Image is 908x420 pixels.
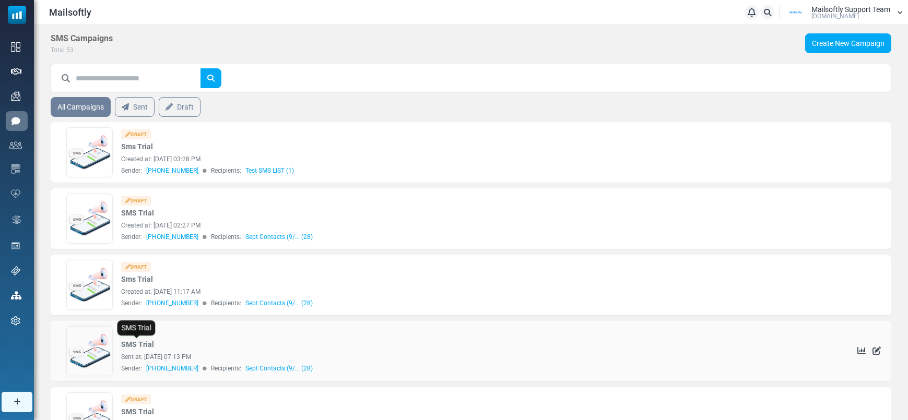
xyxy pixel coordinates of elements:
span: Mailsoftly [49,5,91,19]
div: Sender: Recipients: [121,364,778,373]
img: support-icon.svg [11,266,20,275]
a: Edit [872,346,881,355]
a: User Logo Mailsoftly Support Team [DOMAIN_NAME] [783,5,903,20]
img: dashboard-icon.svg [11,42,20,52]
a: SMS Trial [121,208,154,219]
img: settings-icon.svg [11,316,20,326]
span: [PHONE_NUMBER] [146,364,198,373]
img: campaigns-icon.png [11,91,20,101]
a: See Stats [857,346,866,355]
span: [PHONE_NUMBER] [146,298,198,308]
a: Test SMS LIST (1) [245,166,294,175]
span: 53 [66,46,74,54]
a: Sms Trial [121,274,153,285]
a: Create New Campaign [805,33,891,53]
span: Mailsoftly Support Team [811,6,890,13]
div: Draft [121,129,151,139]
div: Sender: Recipients: [121,298,778,308]
div: SMS Trial [117,320,156,335]
div: Draft [121,394,151,404]
img: domain-health-icon.svg [11,189,20,198]
span: [PHONE_NUMBER] [146,166,198,175]
div: Draft [121,196,151,206]
a: Sept Contacts (9/... (28) [245,364,313,373]
img: sms-icon-messages.png [67,133,112,172]
div: Created at: [DATE] 02:27 PM [121,221,778,230]
img: User Logo [783,5,809,20]
div: Sent at: [DATE] 07:13 PM [121,352,778,362]
a: Draft [159,97,201,117]
div: Created at: [DATE] 11:17 AM [121,287,778,296]
div: Sender: Recipients: [121,232,778,242]
img: landing_pages.svg [11,241,20,250]
a: All Campaigns [51,97,111,117]
div: Created at: [DATE] 03:28 PM [121,154,778,164]
h5: SMS Campaigns [51,33,113,43]
a: SMS Trial [121,339,154,350]
img: mailsoftly_icon_blue_white.svg [8,6,26,24]
a: Sms Trial [121,141,153,152]
img: email-templates-icon.svg [11,164,20,174]
a: Sent [115,97,155,117]
img: sms-icon-messages.png [67,199,112,238]
img: sms-icon-messages.png [67,332,112,371]
img: contacts-icon.svg [9,141,22,149]
span: [PHONE_NUMBER] [146,232,198,242]
span: Total [51,46,65,54]
a: Sept Contacts (9/... (28) [245,298,313,308]
img: sms-icon-messages.png [67,266,112,305]
a: SMS Trial [121,406,154,417]
img: sms-icon-active.png [11,116,20,126]
span: [DOMAIN_NAME] [811,13,859,19]
div: Sender: Recipients: [121,166,778,175]
img: workflow.svg [11,214,22,226]
div: Draft [121,262,151,272]
a: Sept Contacts (9/... (28) [245,232,313,242]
